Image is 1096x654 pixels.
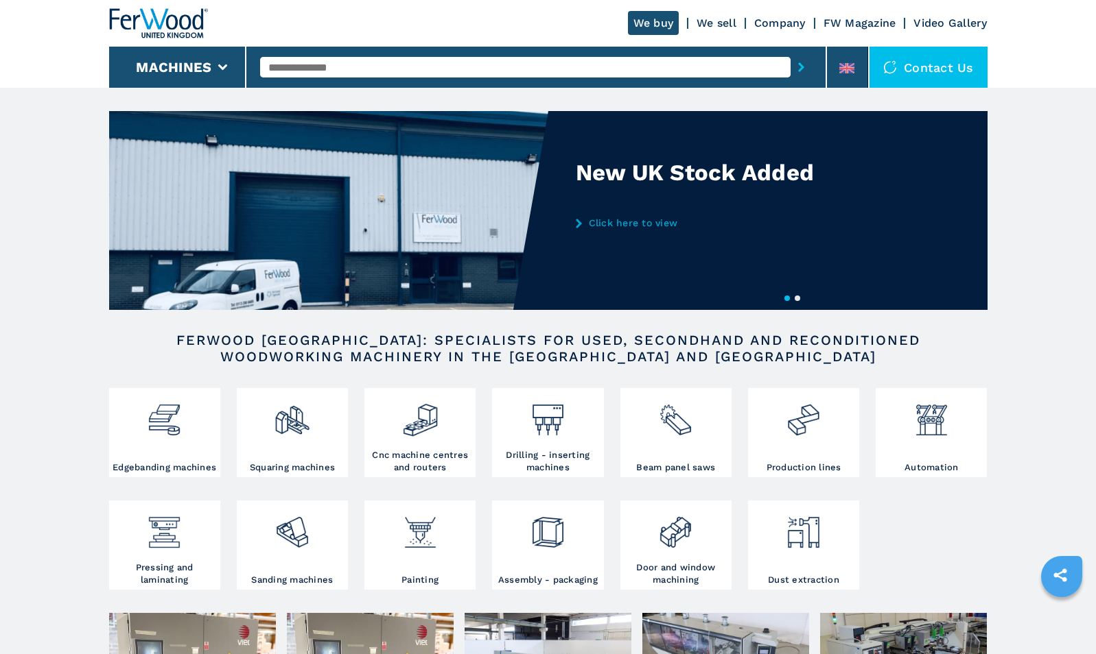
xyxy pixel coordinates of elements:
[364,388,476,477] a: Cnc machine centres and routers
[401,574,439,586] h3: Painting
[530,391,566,438] img: foratrici_inseritrici_2.png
[498,574,598,586] h3: Assembly - packaging
[905,461,959,474] h3: Automation
[697,16,736,29] a: We sell
[791,51,812,83] button: submit-button
[495,449,600,474] h3: Drilling - inserting machines
[624,561,728,586] h3: Door and window machining
[530,504,566,550] img: montaggio_imballaggio_2.png
[492,388,603,477] a: Drilling - inserting machines
[628,11,679,35] a: We buy
[767,461,841,474] h3: Production lines
[364,500,476,590] a: Painting
[237,500,348,590] a: Sanding machines
[274,391,310,438] img: squadratrici_2.png
[402,391,439,438] img: centro_di_lavoro_cnc_2.png
[620,500,732,590] a: Door and window machining
[754,16,806,29] a: Company
[146,504,183,550] img: pressa-strettoia.png
[146,391,183,438] img: bordatrici_1.png
[113,561,217,586] h3: Pressing and laminating
[657,504,694,550] img: lavorazione_porte_finestre_2.png
[109,500,220,590] a: Pressing and laminating
[748,500,859,590] a: Dust extraction
[657,391,694,438] img: sezionatrici_2.png
[795,295,800,301] button: 2
[153,332,944,365] h2: FERWOOD [GEOGRAPHIC_DATA]: SPECIALISTS FOR USED, SECONDHAND AND RECONDITIONED WOODWORKING MACHINE...
[785,391,821,438] img: linee_di_produzione_2.png
[109,388,220,477] a: Edgebanding machines
[785,504,821,550] img: aspirazione_1.png
[109,111,548,310] img: New UK Stock Added
[274,504,310,550] img: levigatrici_2.png
[913,391,950,438] img: automazione.png
[237,388,348,477] a: Squaring machines
[748,388,859,477] a: Production lines
[250,461,335,474] h3: Squaring machines
[576,217,845,228] a: Click here to view
[136,59,211,75] button: Machines
[876,388,987,477] a: Automation
[251,574,333,586] h3: Sanding machines
[368,449,472,474] h3: Cnc machine centres and routers
[620,388,732,477] a: Beam panel saws
[768,574,839,586] h3: Dust extraction
[824,16,896,29] a: FW Magazine
[913,16,987,29] a: Video Gallery
[492,500,603,590] a: Assembly - packaging
[784,295,790,301] button: 1
[870,47,988,88] div: Contact us
[402,504,439,550] img: verniciatura_1.png
[636,461,715,474] h3: Beam panel saws
[109,8,208,38] img: Ferwood
[1043,558,1077,592] a: sharethis
[113,461,216,474] h3: Edgebanding machines
[883,60,897,74] img: Contact us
